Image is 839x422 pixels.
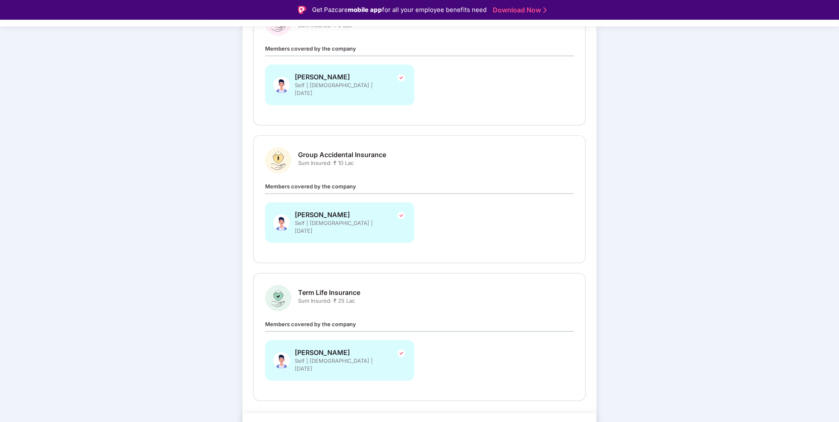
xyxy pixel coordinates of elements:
span: Group Accidental Insurance [298,151,386,159]
span: [PERSON_NAME] [295,211,385,219]
span: [PERSON_NAME] [295,73,385,81]
img: Logo [298,6,306,14]
span: Sum Insured: ₹ 25 Lac [298,297,360,305]
img: svg+xml;base64,PHN2ZyBpZD0iU3BvdXNlX01hbGUiIHhtbG5zPSJodHRwOi8vd3d3LnczLm9yZy8yMDAwL3N2ZyIgeG1sbn... [273,348,290,373]
div: Get Pazcare for all your employee benefits need [312,5,487,15]
strong: mobile app [348,6,382,14]
span: Members covered by the company [265,183,356,190]
span: Term Life Insurance [298,288,360,297]
img: svg+xml;base64,PHN2ZyBpZD0iU3BvdXNlX01hbGUiIHhtbG5zPSJodHRwOi8vd3d3LnczLm9yZy8yMDAwL3N2ZyIgeG1sbn... [273,73,290,97]
img: svg+xml;base64,PHN2ZyBpZD0iR3JvdXBfVGVybV9MaWZlX0luc3VyYW5jZSIgZGF0YS1uYW1lPSJHcm91cCBUZXJtIExpZm... [265,285,291,311]
a: Download Now [493,6,544,14]
span: Self | [DEMOGRAPHIC_DATA] | [DATE] [295,357,385,373]
span: Members covered by the company [265,45,356,52]
img: svg+xml;base64,PHN2ZyBpZD0iVGljay0yNHgyNCIgeG1sbnM9Imh0dHA6Ly93d3cudzMub3JnLzIwMDAvc3ZnIiB3aWR0aD... [396,211,406,220]
img: svg+xml;base64,PHN2ZyBpZD0iVGljay0yNHgyNCIgeG1sbnM9Imh0dHA6Ly93d3cudzMub3JnLzIwMDAvc3ZnIiB3aWR0aD... [396,73,406,83]
img: Stroke [543,6,547,14]
span: [PERSON_NAME] [295,348,385,357]
span: Sum Insured: ₹ 10 Lac [298,159,386,167]
img: svg+xml;base64,PHN2ZyBpZD0iR3JvdXBfQWNjaWRlbnRhbF9JbnN1cmFuY2UiIGRhdGEtbmFtZT0iR3JvdXAgQWNjaWRlbn... [265,147,291,174]
img: svg+xml;base64,PHN2ZyBpZD0iVGljay0yNHgyNCIgeG1sbnM9Imh0dHA6Ly93d3cudzMub3JnLzIwMDAvc3ZnIiB3aWR0aD... [396,348,406,358]
span: Members covered by the company [265,321,356,327]
span: Self | [DEMOGRAPHIC_DATA] | [DATE] [295,219,385,235]
span: Self | [DEMOGRAPHIC_DATA] | [DATE] [295,81,385,97]
img: svg+xml;base64,PHN2ZyBpZD0iU3BvdXNlX01hbGUiIHhtbG5zPSJodHRwOi8vd3d3LnczLm9yZy8yMDAwL3N2ZyIgeG1sbn... [273,211,290,235]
